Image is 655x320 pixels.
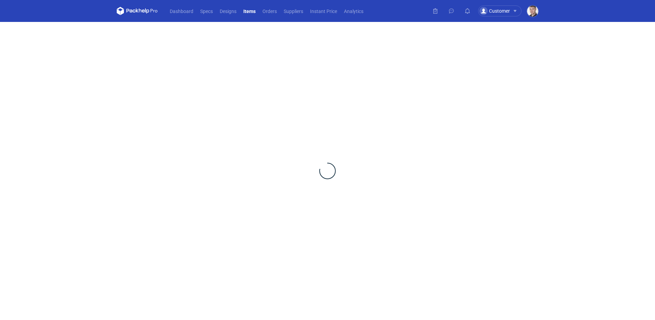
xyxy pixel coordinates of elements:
a: Analytics [341,7,367,15]
a: Items [240,7,259,15]
svg: Packhelp Pro [117,7,158,15]
a: Designs [216,7,240,15]
a: Orders [259,7,280,15]
button: Customer [478,5,527,16]
img: Maciej Sikora [527,5,538,17]
a: Instant Price [307,7,341,15]
a: Specs [197,7,216,15]
a: Dashboard [166,7,197,15]
div: Customer [479,7,510,15]
a: Suppliers [280,7,307,15]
